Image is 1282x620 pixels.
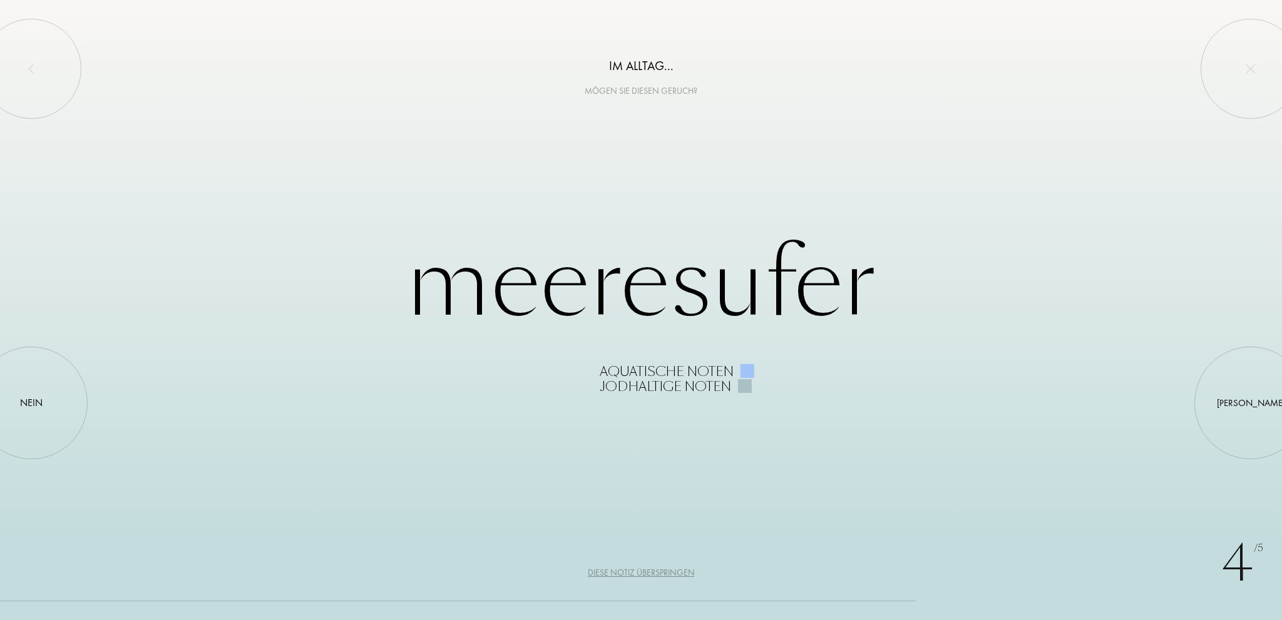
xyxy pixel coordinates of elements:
div: Meeresufer [128,226,1154,394]
div: 4 [1221,526,1263,601]
div: Jodhaltige Noten [600,379,731,394]
div: Nein [20,395,43,410]
span: /5 [1254,541,1263,556]
div: Aquatische Noten [600,364,734,379]
img: quit_onboard.svg [1246,64,1256,74]
img: left_onboard.svg [26,64,36,74]
div: Diese Notiz überspringen [588,566,695,579]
